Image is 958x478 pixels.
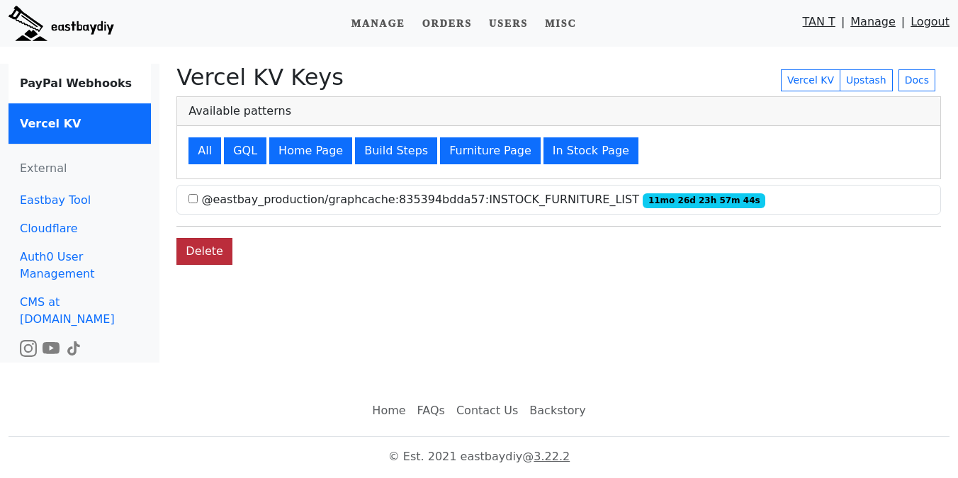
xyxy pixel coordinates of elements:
[9,6,114,41] img: eastbaydiy
[534,450,570,463] a: 3.22.2
[781,69,840,91] a: Vercel KV
[451,397,524,425] a: Contact Us
[366,397,411,425] a: Home
[543,137,638,164] button: In Stock Page
[355,137,437,164] button: Build Steps
[20,161,67,175] span: External
[803,13,835,37] a: TAN T
[9,186,151,215] a: Eastbay Tool
[176,238,232,265] button: Delete
[224,137,266,164] button: GQL
[840,69,893,91] a: Upstash
[20,117,81,130] b: Vercel KV
[9,448,949,465] p: © Est. 2021 eastbaydiy @
[65,341,82,354] a: Watch the build video or pictures on TikTok
[43,341,60,354] a: Watch the build video or pictures on YouTube
[9,64,151,104] a: PayPal Webhooks
[539,11,582,37] a: Misc
[176,64,344,91] h2: Vercel KV Keys
[9,243,151,288] a: Auth0 User Management
[20,341,37,354] a: Watch the build video or pictures on Instagram
[898,69,935,91] a: Docs
[643,193,765,207] span: 11mo 26d 23h 57m 44s
[850,13,896,37] a: Manage
[9,103,151,144] a: Vercel KV
[346,11,411,37] a: Manage
[524,397,591,425] a: Backstory
[440,137,541,164] button: Furniture Page
[911,13,949,37] a: Logout
[188,137,221,164] button: All
[20,76,132,90] b: PayPal Webhooks
[188,194,198,203] input: @eastbay_production/graphcache:835394bdda57:INSTOCK_FURNITURE_LIST 11mo 26d 23h 57m 44s
[188,191,765,208] label: @eastbay_production/graphcache:835394bdda57:INSTOCK_FURNITURE_LIST
[483,11,534,37] a: Users
[417,11,478,37] a: Orders
[901,13,905,37] span: |
[177,97,940,126] div: Available patterns
[412,397,451,425] a: FAQs
[841,13,845,37] span: |
[9,288,151,334] a: CMS at [DOMAIN_NAME]
[9,215,151,243] a: Cloudflare
[269,137,352,164] button: Home Page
